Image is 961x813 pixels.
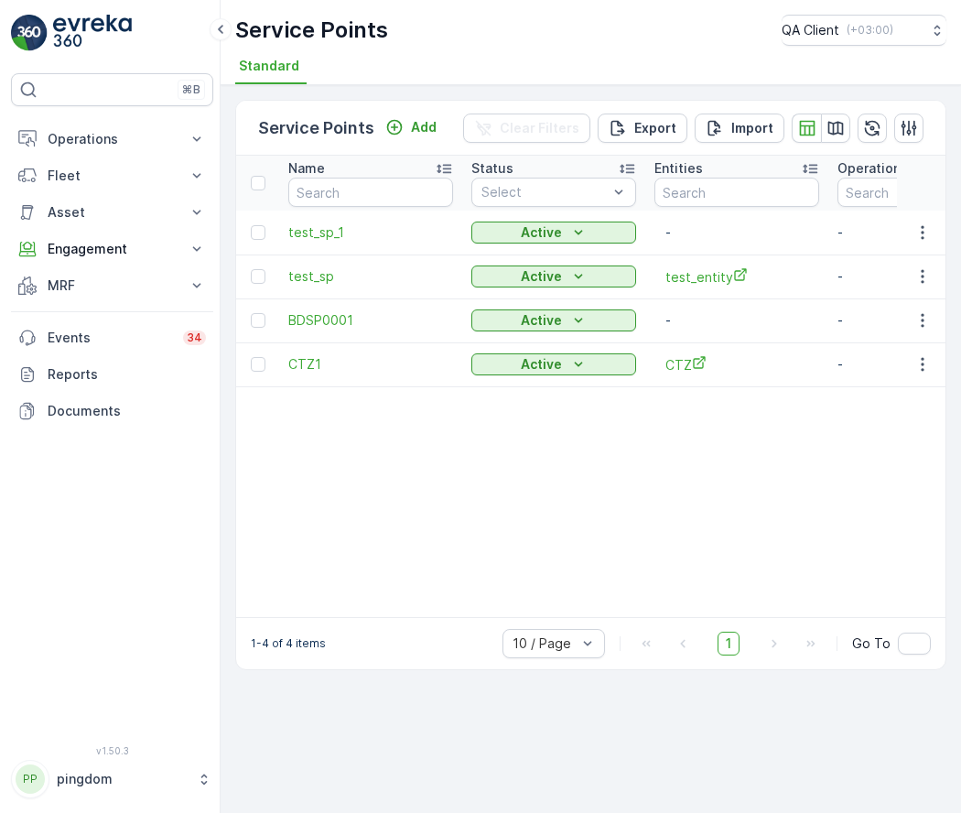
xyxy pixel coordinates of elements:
div: Toggle Row Selected [251,269,265,284]
button: MRF [11,267,213,304]
p: Documents [48,402,206,420]
button: Fleet [11,157,213,194]
p: Active [521,223,562,242]
p: Clear Filters [500,119,579,137]
p: Asset [48,203,177,222]
button: Active [471,309,636,331]
input: Search [288,178,453,207]
p: - [665,311,808,330]
p: Entities [654,159,703,178]
p: Export [634,119,676,137]
p: ( +03:00 ) [847,23,893,38]
a: test_sp_1 [288,223,453,242]
p: Reports [48,365,206,384]
button: Active [471,222,636,244]
div: Toggle Row Selected [251,313,265,328]
a: CTZ1 [288,355,453,374]
a: Reports [11,356,213,393]
span: v 1.50.3 [11,745,213,756]
p: 34 [187,331,202,345]
button: Asset [11,194,213,231]
a: test_sp [288,267,453,286]
p: 1-4 of 4 items [251,636,326,651]
p: Operations [48,130,177,148]
p: Add [411,118,437,136]
button: Add [378,116,444,138]
div: Toggle Row Selected [251,357,265,372]
p: Service Points [235,16,388,45]
button: Operations [11,121,213,157]
div: PP [16,764,45,794]
a: test_entity [665,267,808,287]
div: Toggle Row Selected [251,225,265,240]
p: Events [48,329,172,347]
p: pingdom [57,770,188,788]
span: 1 [718,632,740,656]
p: Fleet [48,167,177,185]
button: PPpingdom [11,760,213,798]
p: - [665,223,808,242]
button: Export [598,114,687,143]
input: Search [654,178,819,207]
p: Status [471,159,513,178]
span: Standard [239,57,299,75]
a: BDSP0001 [288,311,453,330]
button: Active [471,353,636,375]
p: Select [481,183,608,201]
p: Active [521,355,562,374]
button: QA Client(+03:00) [782,15,946,46]
button: Import [695,114,784,143]
a: CTZ [665,355,808,374]
p: QA Client [782,21,839,39]
a: Documents [11,393,213,429]
a: Events34 [11,320,213,356]
span: Go To [852,634,891,653]
button: Active [471,266,636,287]
p: Active [521,267,562,286]
p: ⌘B [182,82,200,97]
button: Clear Filters [463,114,590,143]
p: Active [521,311,562,330]
p: MRF [48,276,177,295]
p: Name [288,159,325,178]
p: Engagement [48,240,177,258]
p: Service Points [258,115,374,141]
img: logo_light-DOdMpM7g.png [53,15,132,51]
button: Engagement [11,231,213,267]
p: Import [731,119,773,137]
img: logo [11,15,48,51]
